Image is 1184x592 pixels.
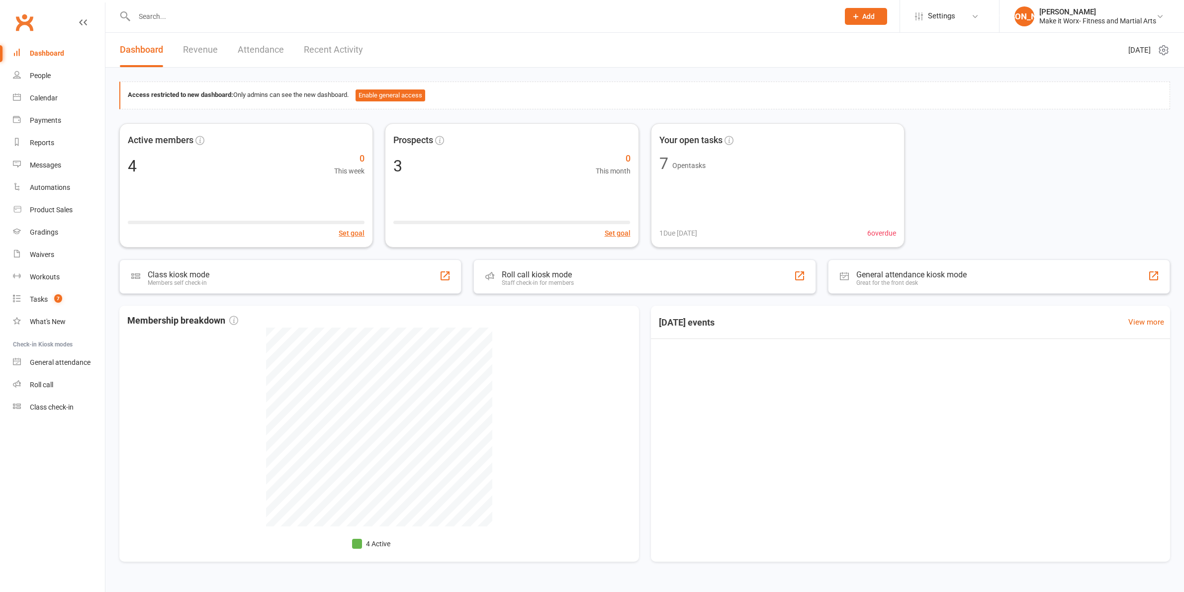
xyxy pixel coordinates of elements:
a: Messages [13,154,105,176]
a: Dashboard [13,42,105,65]
div: Members self check-in [148,279,209,286]
a: Clubworx [12,10,37,35]
div: Automations [30,183,70,191]
a: Workouts [13,266,105,288]
span: 0 [334,152,364,166]
a: Roll call [13,374,105,396]
div: Payments [30,116,61,124]
a: View more [1128,316,1164,328]
div: Gradings [30,228,58,236]
div: 7 [659,156,668,171]
span: Active members [128,133,193,148]
a: Calendar [13,87,105,109]
div: 4 [128,158,137,174]
span: 1 Due [DATE] [659,228,697,239]
span: Add [862,12,875,20]
a: Reports [13,132,105,154]
div: Make it Worx- Fitness and Martial Arts [1039,16,1156,25]
div: Class kiosk mode [148,270,209,279]
div: Only admins can see the new dashboard. [128,89,1162,101]
div: [PERSON_NAME] [1039,7,1156,16]
span: [DATE] [1128,44,1151,56]
a: Payments [13,109,105,132]
a: Product Sales [13,199,105,221]
a: Automations [13,176,105,199]
div: Reports [30,139,54,147]
div: Roll call [30,381,53,389]
span: 6 overdue [867,228,896,239]
div: [PERSON_NAME] [1014,6,1034,26]
div: Waivers [30,251,54,258]
a: Dashboard [120,33,163,67]
strong: Access restricted to new dashboard: [128,91,233,98]
div: What's New [30,318,66,326]
div: People [30,72,51,80]
span: Settings [928,5,955,27]
div: Workouts [30,273,60,281]
span: This week [334,166,364,176]
span: Membership breakdown [127,314,238,328]
div: General attendance kiosk mode [856,270,967,279]
a: What's New [13,311,105,333]
div: Roll call kiosk mode [502,270,574,279]
a: Recent Activity [304,33,363,67]
div: 3 [393,158,402,174]
div: Staff check-in for members [502,279,574,286]
a: Attendance [238,33,284,67]
a: People [13,65,105,87]
button: Enable general access [356,89,425,101]
a: Revenue [183,33,218,67]
div: Calendar [30,94,58,102]
div: Tasks [30,295,48,303]
button: Set goal [605,228,631,239]
button: Set goal [339,228,364,239]
span: Prospects [393,133,433,148]
a: Waivers [13,244,105,266]
div: Great for the front desk [856,279,967,286]
a: Class kiosk mode [13,396,105,419]
a: General attendance kiosk mode [13,351,105,374]
div: Class check-in [30,403,74,411]
div: Dashboard [30,49,64,57]
h3: [DATE] events [651,314,723,332]
a: Tasks 7 [13,288,105,311]
span: 0 [596,152,631,166]
div: General attendance [30,358,91,366]
span: 7 [54,294,62,303]
div: Product Sales [30,206,73,214]
input: Search... [131,9,832,23]
div: Messages [30,161,61,169]
span: Your open tasks [659,133,723,148]
a: Gradings [13,221,105,244]
li: 4 Active [352,538,390,549]
span: Open tasks [672,162,706,169]
button: Add [845,8,887,25]
span: This month [596,166,631,176]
